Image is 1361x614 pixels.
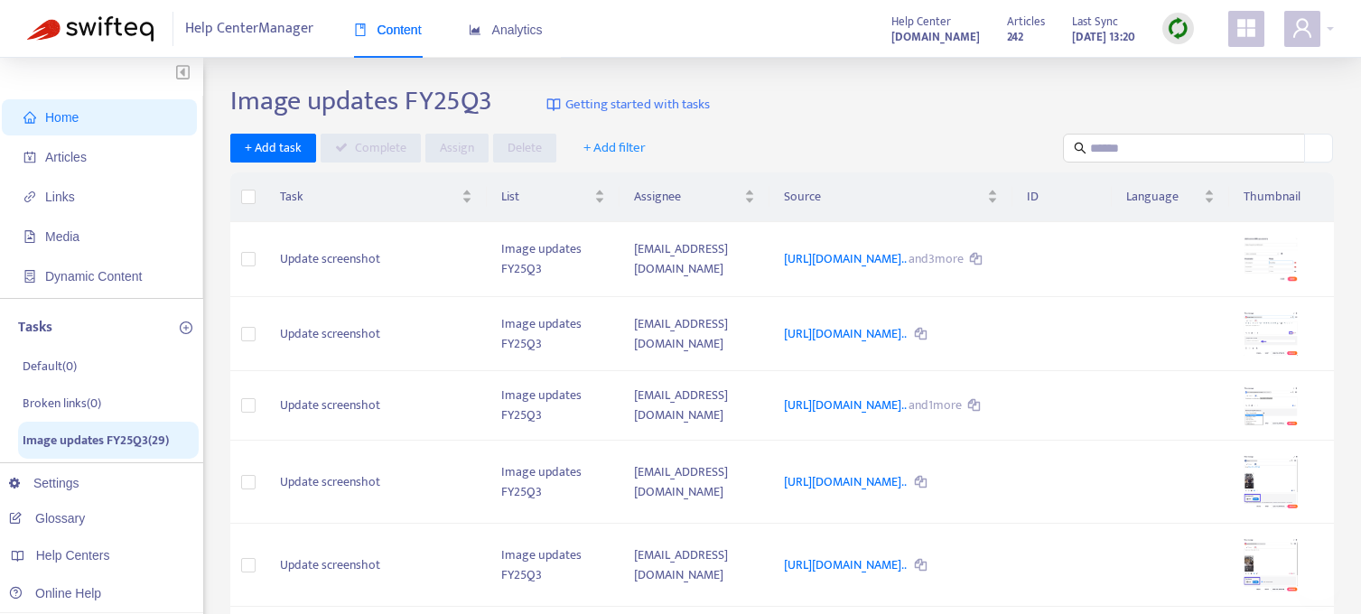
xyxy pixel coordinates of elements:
td: [EMAIL_ADDRESS][DOMAIN_NAME] [620,371,769,441]
span: Content [354,23,422,37]
button: Assign [425,134,489,163]
span: Links [45,190,75,204]
span: and 1 more [909,395,962,415]
span: file-image [23,230,36,243]
button: + Add task [230,134,316,163]
button: + Add filter [570,134,659,163]
th: Task [266,172,487,222]
span: search [1074,142,1086,154]
p: Tasks [18,317,52,339]
a: [URL][DOMAIN_NAME].. [784,554,909,575]
img: media-preview [1244,538,1298,591]
span: Source [784,187,983,207]
span: Articles [45,150,87,164]
span: user [1291,17,1313,39]
a: [URL][DOMAIN_NAME].. [784,323,909,344]
span: appstore [1235,17,1257,39]
span: and 3 more [909,248,964,269]
iframe: Button to launch messaging window [1289,542,1347,600]
td: Image updates FY25Q3 [487,441,620,524]
span: Dynamic Content [45,269,142,284]
a: Getting started with tasks [546,85,710,125]
th: Thumbnail [1229,172,1334,222]
a: [URL][DOMAIN_NAME].. [784,395,909,415]
span: Getting started with tasks [565,95,710,116]
td: [EMAIL_ADDRESS][DOMAIN_NAME] [620,297,769,371]
a: Settings [9,476,79,490]
img: media-preview [1244,312,1298,356]
td: Image updates FY25Q3 [487,371,620,441]
td: Image updates FY25Q3 [487,524,620,607]
p: Image updates FY25Q3 ( 29 ) [23,431,169,450]
th: Source [769,172,1012,222]
td: Update screenshot [266,441,487,524]
strong: [DATE] 13:20 [1072,27,1135,47]
span: plus-circle [180,321,192,334]
span: Analytics [469,23,543,37]
span: area-chart [469,23,481,36]
span: Assignee [634,187,741,207]
p: Broken links ( 0 ) [23,394,101,413]
td: [EMAIL_ADDRESS][DOMAIN_NAME] [620,524,769,607]
img: media-preview [1244,386,1298,424]
button: Complete [321,134,421,163]
span: container [23,270,36,283]
img: media-preview [1244,455,1298,508]
img: image-link [546,98,561,112]
span: List [501,187,591,207]
span: home [23,111,36,124]
strong: 242 [1007,27,1023,47]
th: ID [1012,172,1112,222]
h2: Image updates FY25Q3 [230,85,492,117]
img: sync.dc5367851b00ba804db3.png [1167,17,1189,40]
span: Home [45,110,79,125]
th: Language [1112,172,1229,222]
p: Default ( 0 ) [23,357,77,376]
th: List [487,172,620,222]
span: book [354,23,367,36]
span: link [23,191,36,203]
span: Articles [1007,12,1045,32]
td: Update screenshot [266,371,487,441]
a: [DOMAIN_NAME] [891,26,980,47]
td: Image updates FY25Q3 [487,297,620,371]
td: Update screenshot [266,524,487,607]
span: account-book [23,151,36,163]
img: media-preview [1244,237,1298,283]
span: Help Center [891,12,951,32]
td: Image updates FY25Q3 [487,222,620,298]
img: Swifteq [27,16,154,42]
span: Last Sync [1072,12,1118,32]
span: Help Center Manager [185,12,313,46]
th: Assignee [620,172,769,222]
span: Task [280,187,458,207]
span: + Add filter [583,137,646,159]
td: [EMAIL_ADDRESS][DOMAIN_NAME] [620,441,769,524]
span: + Add task [245,138,302,158]
td: Update screenshot [266,222,487,298]
span: Media [45,229,79,244]
button: Delete [493,134,556,163]
a: [URL][DOMAIN_NAME].. [784,471,909,492]
strong: [DOMAIN_NAME] [891,27,980,47]
a: [URL][DOMAIN_NAME].. [784,248,909,269]
td: Update screenshot [266,297,487,371]
span: Language [1126,187,1200,207]
a: Online Help [9,586,101,600]
a: Glossary [9,511,85,526]
td: [EMAIL_ADDRESS][DOMAIN_NAME] [620,222,769,298]
span: Help Centers [36,548,110,563]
